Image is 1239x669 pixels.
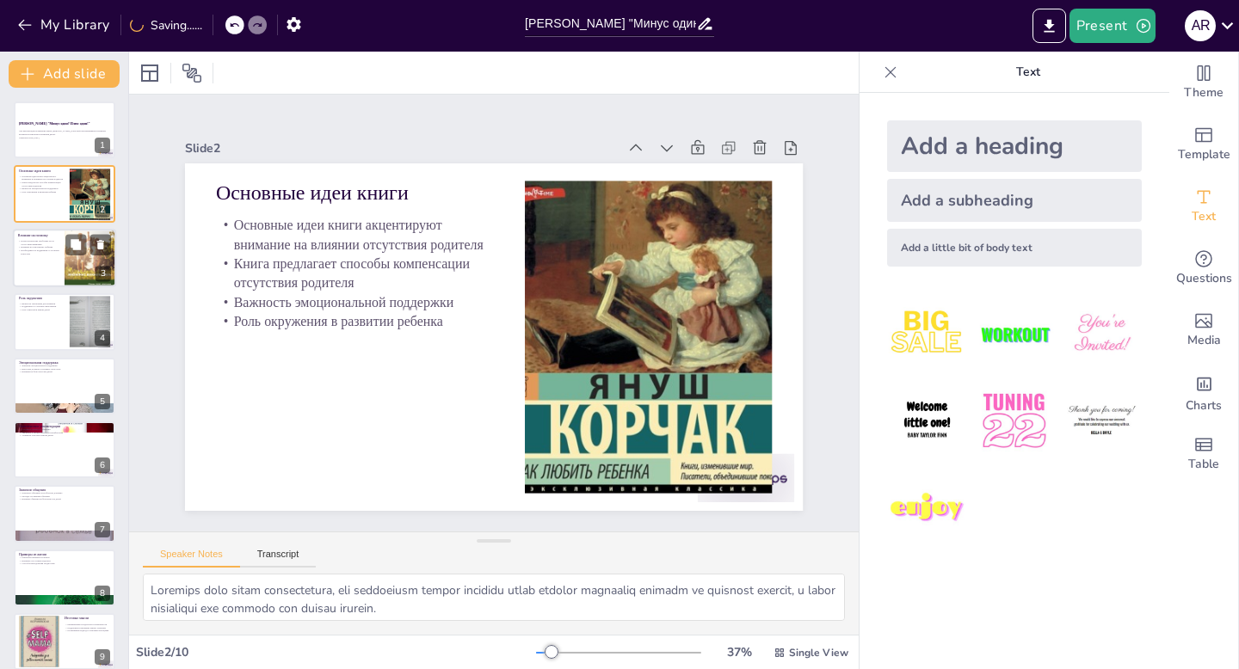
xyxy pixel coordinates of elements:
[19,492,110,495] p: Открытое общение способствует доверию
[136,644,536,660] div: Slide 2 / 10
[14,358,115,414] div: 5
[95,330,110,346] div: 4
[1169,114,1238,175] div: Add ready made slides
[18,249,59,255] p: Необходимость поддержки со стороны взрослых
[95,457,110,473] div: 6
[19,309,65,312] p: Роль учителей в жизни детей
[18,239,59,245] p: Психологические проблемы из-за отсутствия внимания
[14,549,115,606] div: 8
[789,646,848,660] span: Single View
[887,120,1142,172] div: Add a heading
[19,431,110,434] p: Уважение к эмоциональным потребностям
[1178,145,1230,164] span: Template
[14,165,115,222] div: 2
[14,485,115,542] div: 7
[1184,83,1224,102] span: Theme
[14,101,115,158] div: 1
[65,623,110,626] p: Превращение трудностей в возможности
[19,364,110,367] p: Значение эмоциональной поддержки
[1176,269,1232,288] span: Questions
[19,305,65,309] p: Поддержка со стороны сверстников
[19,190,65,193] p: Роль окружения в развитии ребенка
[65,234,86,255] button: Duplicate Slide
[19,136,110,139] p: Generated with [URL]
[525,11,696,36] input: Insert title
[1032,9,1066,43] button: Export to PowerPoint
[1169,237,1238,299] div: Get real-time input from your audience
[19,168,65,173] p: Основные идеи книги
[9,60,120,88] button: Add slide
[95,138,110,153] div: 1
[718,644,760,660] div: 37 %
[904,52,1152,93] p: Text
[240,549,317,568] button: Transcript
[19,434,110,438] p: Активное участие в жизни детей
[130,17,202,34] div: Saving......
[1188,455,1219,474] span: Table
[19,488,110,493] p: Значение общения
[887,179,1142,222] div: Add a subheading
[494,256,770,333] p: Важность эмоциональной поддержки
[490,237,767,314] p: Роль окружения в развитии ребенка
[14,293,115,350] div: 4
[13,11,117,39] button: My Library
[887,469,967,549] img: 7.jpeg
[13,229,116,287] div: 3
[18,246,59,249] p: Влияние на самооценку ребенка
[19,302,65,305] p: Важность окружения для развития
[95,649,110,665] div: 9
[1062,381,1142,461] img: 6.jpeg
[65,629,110,633] p: Позитивный подход к сложным ситуациям
[96,266,111,281] div: 3
[1169,52,1238,114] div: Change the overall theme
[1069,9,1156,43] button: Present
[1169,175,1238,237] div: Add text boxes
[1062,294,1142,374] img: 3.jpeg
[19,122,90,126] strong: [PERSON_NAME] "Минус один? Плюс один!"
[1187,331,1221,350] span: Media
[19,498,110,501] p: Влияние общения на безопасность детей
[887,294,967,374] img: 1.jpeg
[90,234,111,255] button: Delete Slide
[19,174,65,180] p: Основные идеи книги акцентируют внимание на влиянии отсутствия родителя
[1192,207,1216,226] span: Text
[19,427,110,431] p: Создание открытого общения
[143,574,845,621] textarea: Loremips dolo sitam consectetura, eli seddoeiusm tempor incididu utlab etdolor magnaaliq enimadm ...
[95,202,110,218] div: 2
[19,367,110,371] p: Взрослые должны осознавать свою роль
[182,63,202,83] span: Position
[19,359,110,365] p: Эмоциональная поддержка
[1186,396,1222,415] span: Charts
[406,402,832,508] div: Slide 2
[1185,10,1216,41] div: A R
[19,187,65,190] p: Важность эмоциональной поддержки
[19,181,65,187] p: Книга предлагает способы компенсации отсутствия родителя
[19,296,65,301] p: Роль окружения
[19,551,110,556] p: Примеры из жизни
[65,626,110,629] p: Поддержка и внимание имеют значение
[1169,361,1238,423] div: Add charts and graphs
[1185,9,1216,43] button: A R
[95,394,110,409] div: 5
[19,559,110,562] p: Влияние отсутствия родителя
[95,522,110,537] div: 7
[516,359,794,445] p: Основные идеи книги
[19,494,110,498] p: Методы улучшения общения
[974,294,1054,374] img: 2.jpeg
[19,562,110,565] p: Способы преодоления трудностей
[95,586,110,601] div: 8
[19,130,110,136] p: Эта презентация посвящена книге [PERSON_NAME], в которой рассматриваются важные аспекты воспитани...
[19,370,110,373] p: Влияние на благополучие детей
[506,312,786,408] p: Основные идеи книги акцентируют внимание на влиянии отсутствия родителя
[136,59,163,87] div: Layout
[887,229,1142,267] div: Add a little bit of body text
[887,381,967,461] img: 4.jpeg
[974,381,1054,461] img: 5.jpeg
[498,275,778,371] p: Книга предлагает способы компенсации отсутствия родителя
[18,233,59,238] p: Влияние на психику
[1169,299,1238,361] div: Add images, graphics, shapes or video
[19,424,110,429] p: Практические рекомендации
[19,555,110,559] p: Реальные примеры из жизни
[65,616,110,621] p: Итоговые мысли
[14,421,115,478] div: 6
